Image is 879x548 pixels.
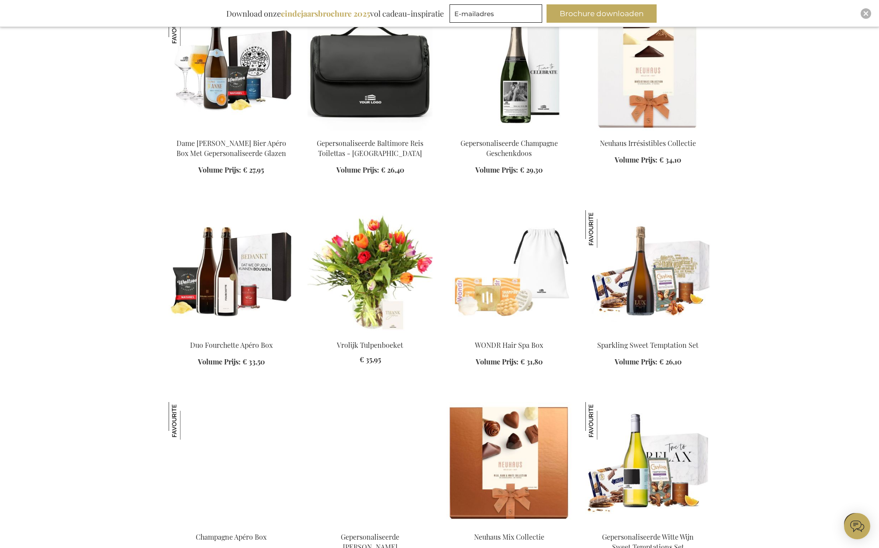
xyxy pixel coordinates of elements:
a: Neuhaus Irrésistibles Collectie [600,139,696,148]
img: Personalised Miles Food Thermos [308,402,433,524]
a: Gepersonaliseerde Champagne Geschenkdoos [460,139,558,158]
div: Close [861,8,871,19]
img: Dame Jeanne Champagne Beer Apéro Box With Personalised Glasses [169,8,294,131]
a: The WONDR Hair Spa Box [446,329,571,337]
input: E-mailadres [450,4,542,23]
div: Download onze vol cadeau-inspiratie [222,4,448,23]
form: marketing offers and promotions [450,4,545,25]
span: € 27,95 [243,165,264,174]
a: Duo Fourchette Apéro Box [190,340,273,350]
img: Champagne Apéro Box [169,402,206,440]
a: Sparkling Sweet Temptation Set [597,340,699,350]
span: € 34,10 [659,155,681,164]
a: Vrolijk Tulpenboeket [337,340,403,350]
img: The WONDR Hair Spa Box [446,210,571,333]
span: Volume Prijs: [198,165,241,174]
img: Champagne Apéro Box [169,402,294,524]
span: € 29,30 [520,165,543,174]
span: € 26,10 [659,357,682,366]
a: Dame Jeanne Champagne Beer Apéro Box With Personalised Glasses Dame Jeanne Brut Bier Apéro Box Me... [169,127,294,135]
img: Gepersonaliseerde Champagne Geschenkdoos [446,8,571,131]
button: Brochure downloaden [547,4,657,23]
img: Personalised Baltimore Travel Toiletry Bag - Black [308,8,433,131]
img: Cheerful Tulip Flower Bouquet [308,210,433,333]
a: Volume Prijs: € 29,30 [475,165,543,175]
a: Neuhaus Irrésistibles Collection [585,127,710,135]
a: Volume Prijs: € 26,40 [336,165,404,175]
span: € 33,50 [242,357,265,366]
a: Champagne Apéro Box Champagne Apéro Box [169,521,294,529]
span: Volume Prijs: [476,357,519,366]
a: Personalised Miles Food Thermos [308,521,433,529]
b: eindejaarsbrochure 2025 [281,8,370,19]
img: Duo Fourchette Apéro Box [169,210,294,333]
a: Volume Prijs: € 33,50 [198,357,265,367]
span: Volume Prijs: [198,357,241,366]
a: Volume Prijs: € 27,95 [198,165,264,175]
a: Gepersonaliseerde Champagne Geschenkdoos [446,127,571,135]
iframe: belco-activator-frame [844,513,870,539]
a: Champagne Apéro Box [196,532,266,541]
img: Dame Jeanne Brut Bier Apéro Box Met Gepersonaliseerde Glazen [169,8,206,46]
img: Neuhaus Mix Collection [446,402,571,524]
a: Neuhaus Mix Collection [446,521,571,529]
a: Neuhaus Mix Collectie [474,532,544,541]
a: Volume Prijs: € 31,80 [476,357,543,367]
span: Volume Prijs: [475,165,518,174]
span: € 26,40 [381,165,404,174]
img: Close [863,11,869,16]
a: Duo Fourchette Apéro Box [169,329,294,337]
img: Sparkling Sweet Temptation Set [585,210,710,333]
a: WONDR Hair Spa Box [475,340,543,350]
a: Sparkling Sweet Temptation Set Sparkling Sweet Temptation Set [585,329,710,337]
img: Gepersonaliseerde Witte Wijn Sweet Temptations Set [585,402,623,440]
img: Neuhaus Irrésistibles Collection [585,8,710,131]
span: Volume Prijs: [615,357,658,366]
a: Personalised white wine Gepersonaliseerde Witte Wijn Sweet Temptations Set [585,521,710,529]
a: Personalised Baltimore Travel Toiletry Bag - Black [308,127,433,135]
span: € 35,95 [360,355,381,364]
img: Sparkling Sweet Temptation Set [585,210,623,248]
a: Gepersonaliseerde Baltimore Reis Toilettas - [GEOGRAPHIC_DATA] [317,139,423,158]
a: Volume Prijs: € 26,10 [615,357,682,367]
span: Volume Prijs: [336,165,379,174]
img: Personalised white wine [585,402,710,524]
a: Dame [PERSON_NAME] Bier Apéro Box Met Gepersonaliseerde Glazen [176,139,286,158]
span: Volume Prijs: [615,155,658,164]
a: Volume Prijs: € 34,10 [615,155,681,165]
a: Cheerful Tulip Flower Bouquet [308,329,433,337]
span: € 31,80 [520,357,543,366]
